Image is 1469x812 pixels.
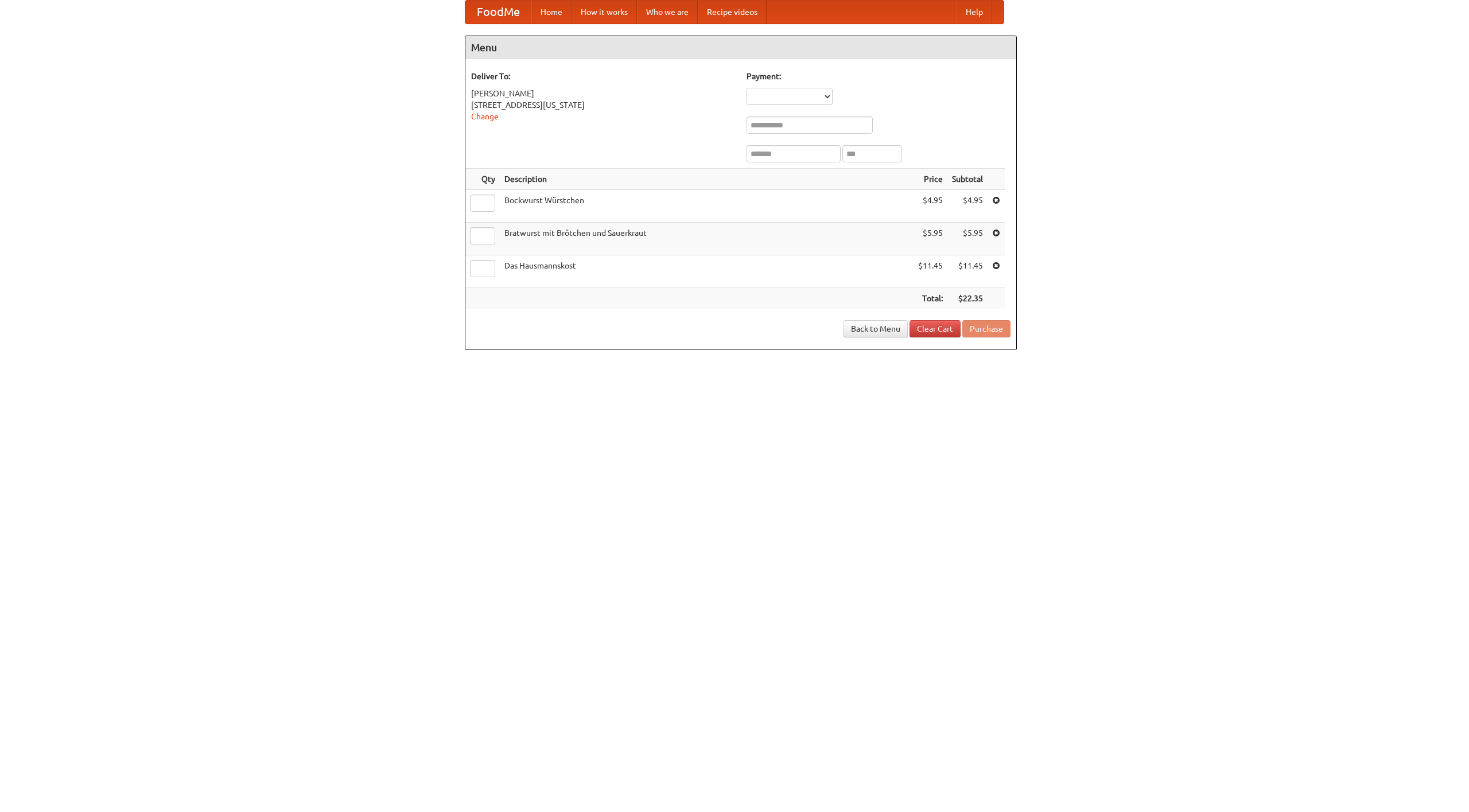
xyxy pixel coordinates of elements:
[844,320,908,337] a: Back to Menu
[471,88,735,99] div: [PERSON_NAME]
[531,1,572,24] a: Home
[465,1,531,24] a: FoodMe
[637,1,698,24] a: Who we are
[465,169,500,190] th: Qty
[465,36,1016,59] h4: Menu
[471,99,735,111] div: [STREET_ADDRESS][US_STATE]
[914,255,947,288] td: $11.45
[500,255,914,288] td: Das Hausmannskost
[471,71,735,82] h5: Deliver To:
[947,169,988,190] th: Subtotal
[947,223,988,255] td: $5.95
[947,255,988,288] td: $11.45
[471,112,499,121] a: Change
[500,190,914,223] td: Bockwurst Würstchen
[747,71,1011,82] h5: Payment:
[957,1,992,24] a: Help
[910,320,961,337] a: Clear Cart
[962,320,1011,337] button: Purchase
[914,190,947,223] td: $4.95
[572,1,637,24] a: How it works
[500,169,914,190] th: Description
[500,223,914,255] td: Bratwurst mit Brötchen und Sauerkraut
[698,1,767,24] a: Recipe videos
[947,190,988,223] td: $4.95
[914,223,947,255] td: $5.95
[914,169,947,190] th: Price
[947,288,988,309] th: $22.35
[914,288,947,309] th: Total:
